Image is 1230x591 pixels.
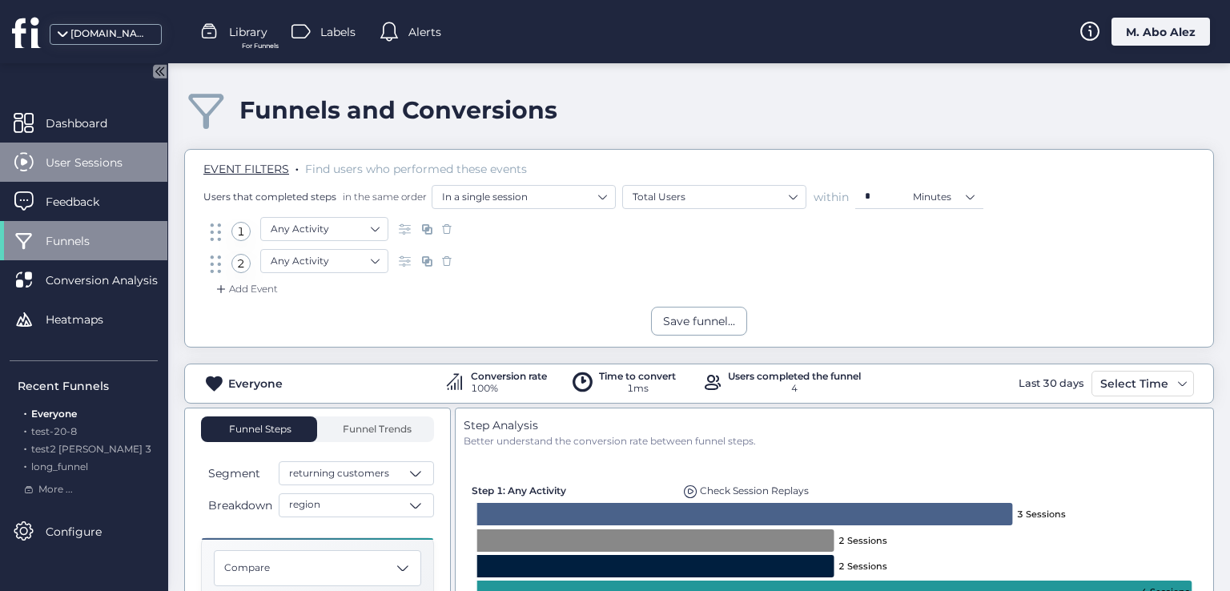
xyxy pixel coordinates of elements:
[18,377,158,395] div: Recent Funnels
[31,460,88,472] span: long_funnel
[680,476,813,499] div: Replays of user dropping
[31,425,77,437] span: test-20-8
[728,372,861,381] div: Users completed the funnel
[838,535,887,546] text: 2 Sessions
[663,312,735,330] div: Save funnel...
[46,271,182,289] span: Conversion Analysis
[1015,371,1087,396] div: Last 30 days
[46,232,114,250] span: Funnels
[339,424,412,434] span: Funnel Trends
[471,372,547,381] div: Conversion rate
[340,190,427,203] span: in the same order
[700,484,809,497] span: Check Session Replays
[46,193,123,211] span: Feedback
[46,523,126,541] span: Configure
[599,381,676,396] div: 1ms
[224,561,270,576] span: Compare
[31,443,151,455] span: test2 [PERSON_NAME] 3
[203,190,336,203] span: Users that completed steps
[239,95,557,125] div: Funnels and Conversions
[320,23,356,41] span: Labels
[1096,374,1172,393] div: Select Time
[472,484,566,497] span: Step 1: Any Activity
[31,408,77,420] span: Everyone
[38,482,73,497] span: More ...
[46,311,127,328] span: Heatmaps
[271,217,378,241] nz-select-item: Any Activity
[242,41,279,51] span: For Funnels
[227,424,291,434] span: Funnel Steps
[728,381,861,396] div: 4
[464,434,1206,449] div: Better understand the conversion rate between funnel steps.
[295,159,299,175] span: .
[46,154,147,171] span: User Sessions
[472,476,672,498] div: Step 1: Any Activity
[24,457,26,472] span: .
[229,23,267,41] span: Library
[633,185,796,209] nz-select-item: Total Users
[24,404,26,420] span: .
[1017,509,1066,520] text: 3 Sessions
[24,422,26,437] span: .
[289,466,389,481] span: returning customers
[305,162,527,176] span: Find users who performed these events
[213,281,278,297] div: Add Event
[599,372,676,381] div: Time to convert
[231,254,251,273] div: 2
[1111,18,1210,46] div: M. Abo Alez
[442,185,605,209] nz-select-item: In a single session
[814,189,849,205] span: within
[464,416,1206,434] div: Step Analysis
[471,381,547,396] div: 100%
[228,375,283,392] div: Everyone
[203,162,289,176] span: EVENT FILTERS
[208,464,260,482] span: Segment
[70,26,151,42] div: [DOMAIN_NAME]
[208,497,272,514] span: Breakdown
[838,561,887,572] text: 2 Sessions
[201,496,275,515] button: Breakdown
[231,222,251,241] div: 1
[24,440,26,455] span: .
[271,249,378,273] nz-select-item: Any Activity
[201,464,275,483] button: Segment
[289,497,320,513] span: region
[46,115,131,132] span: Dashboard
[913,185,974,209] nz-select-item: Minutes
[408,23,441,41] span: Alerts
